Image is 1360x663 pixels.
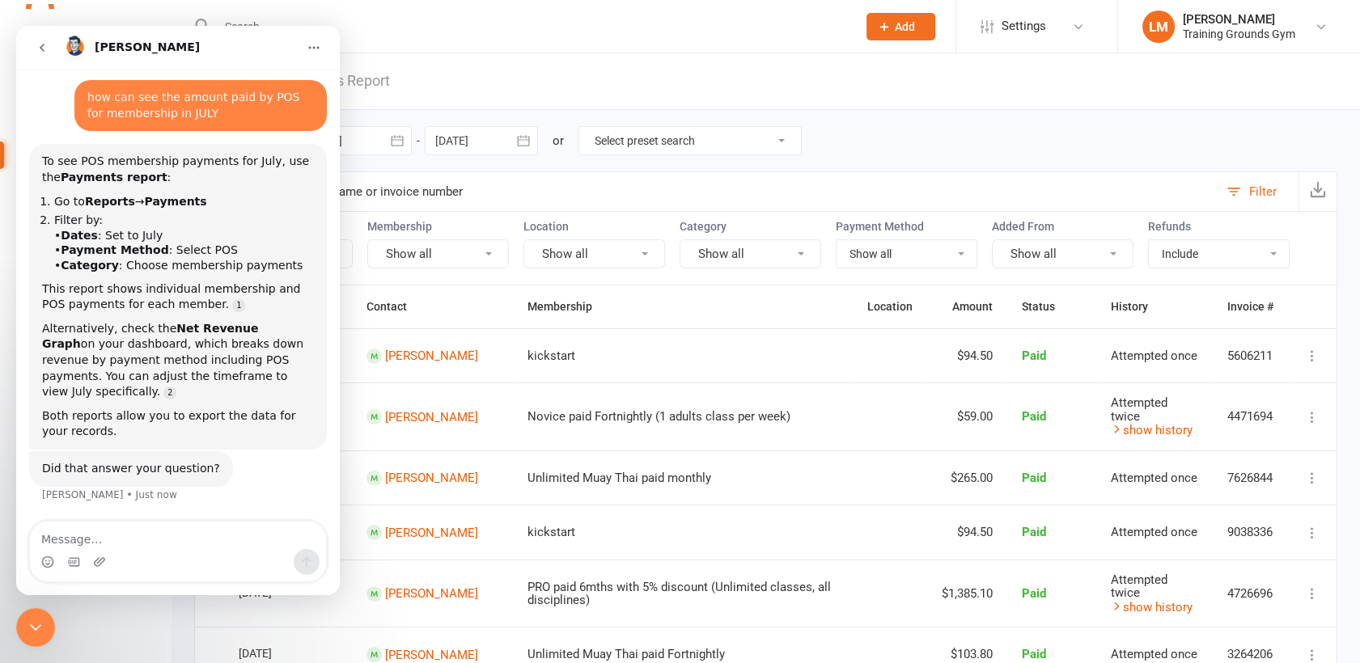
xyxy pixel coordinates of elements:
span: Paid [1022,647,1046,661]
input: Search... [213,15,845,38]
td: 4471694 [1213,382,1288,450]
div: Did that answer your question?[PERSON_NAME] • Just now [13,425,217,461]
button: Upload attachment [77,530,90,543]
span: Attempted once [1111,647,1197,661]
span: Add [895,20,915,33]
div: This report shows individual membership and POS payments for each member. [26,255,298,287]
span: Paid [1022,586,1046,601]
button: Add [866,13,935,40]
input: Search by contact name or invoice number [195,172,1218,211]
div: To see POS membership payments for July, use the : [26,128,298,159]
a: [PERSON_NAME] [385,647,478,661]
div: how can see the amount paid by POS for membership in JULY [58,54,311,105]
b: Payments report [44,145,151,158]
span: Unlimited Muay Thai paid monthly [527,471,711,485]
span: Attempted twice [1111,572,1167,601]
span: Novice paid Fortnightly (1 adults class per week) [527,409,790,424]
td: 4726696 [1213,560,1288,627]
button: Show all [367,239,509,268]
b: Dates [44,203,82,216]
label: Membership [367,220,509,233]
div: how can see the amount paid by POS for membership in JULY [71,64,298,95]
label: Refunds [1148,220,1290,233]
td: $59.00 [927,382,1007,450]
td: 9038336 [1213,505,1288,560]
div: To see POS membership payments for July, use thePayments report:Go toReports→PaymentsFilter by:•D... [13,118,311,424]
button: Show all [992,239,1133,268]
div: Did that answer your question? [26,435,204,451]
button: Emoji picker [25,530,38,543]
th: History [1096,285,1213,327]
li: Filter by: • : Set to July • : Select POS • : Choose membership payments [38,187,298,247]
div: [PERSON_NAME] • Just now [26,464,161,474]
button: Gif picker [51,530,64,543]
span: Attempted once [1111,348,1197,363]
th: Location [853,285,927,327]
span: Attempted once [1111,471,1197,485]
div: Toby says… [13,118,311,425]
td: $1,385.10 [927,560,1007,627]
a: show history [1111,600,1193,614]
button: Send a message… [278,523,303,549]
a: Source reference 2646085: [216,273,229,286]
span: Paid [1022,525,1046,539]
a: [PERSON_NAME] [385,409,478,424]
span: Paid [1022,471,1046,485]
b: Reports [69,169,119,182]
a: [PERSON_NAME] [385,471,478,485]
div: Both reports allow you to export the data for your records. [26,382,298,414]
span: PRO paid 6mths with 5% discount (Unlimited classes, all disciplines) [527,580,831,608]
td: 5606211 [1213,328,1288,383]
th: Status [1007,285,1096,327]
a: [PERSON_NAME] [385,348,478,363]
td: $94.50 [927,505,1007,560]
div: Toby says… [13,425,311,496]
a: Source reference 144250: [147,361,160,374]
span: Settings [1002,8,1046,44]
div: Filter [1249,182,1277,201]
label: Category [680,220,821,233]
b: Payment Method [44,217,152,230]
label: Added From [992,220,1133,233]
th: Amount [927,285,1007,327]
a: [PERSON_NAME] [385,586,478,601]
a: [PERSON_NAME] [385,525,478,539]
textarea: Message… [14,496,310,523]
label: Location [523,220,665,233]
div: or [553,131,564,150]
label: Payment Method [836,220,977,233]
td: $265.00 [927,450,1007,505]
a: Debtors Report [293,53,390,109]
iframe: Intercom live chat [16,608,55,647]
th: Membership [513,285,852,327]
b: Payments [129,169,191,182]
span: Attempted once [1111,525,1197,539]
li: Go to → [38,168,298,184]
button: Show all [680,239,821,268]
th: Invoice # [1213,285,1288,327]
span: kickstart [527,348,575,363]
td: 7626844 [1213,450,1288,505]
span: kickstart [527,525,575,539]
div: Alternatively, check the on your dashboard, which breaks down revenue by payment method including... [26,295,298,374]
th: Contact [352,285,513,327]
iframe: Intercom live chat [16,26,340,595]
b: Category [44,233,103,246]
div: [PERSON_NAME] [1183,12,1295,27]
button: Filter [1218,172,1299,211]
td: $94.50 [927,328,1007,383]
span: Attempted twice [1111,395,1167,424]
div: Training Grounds Gym [1183,27,1295,41]
span: Paid [1022,409,1046,424]
button: Show all [523,239,665,268]
span: Unlimited Muay Thai paid Fortnightly [527,647,725,661]
a: show history [1111,423,1193,437]
div: LM [1142,11,1175,43]
span: Paid [1022,348,1046,363]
